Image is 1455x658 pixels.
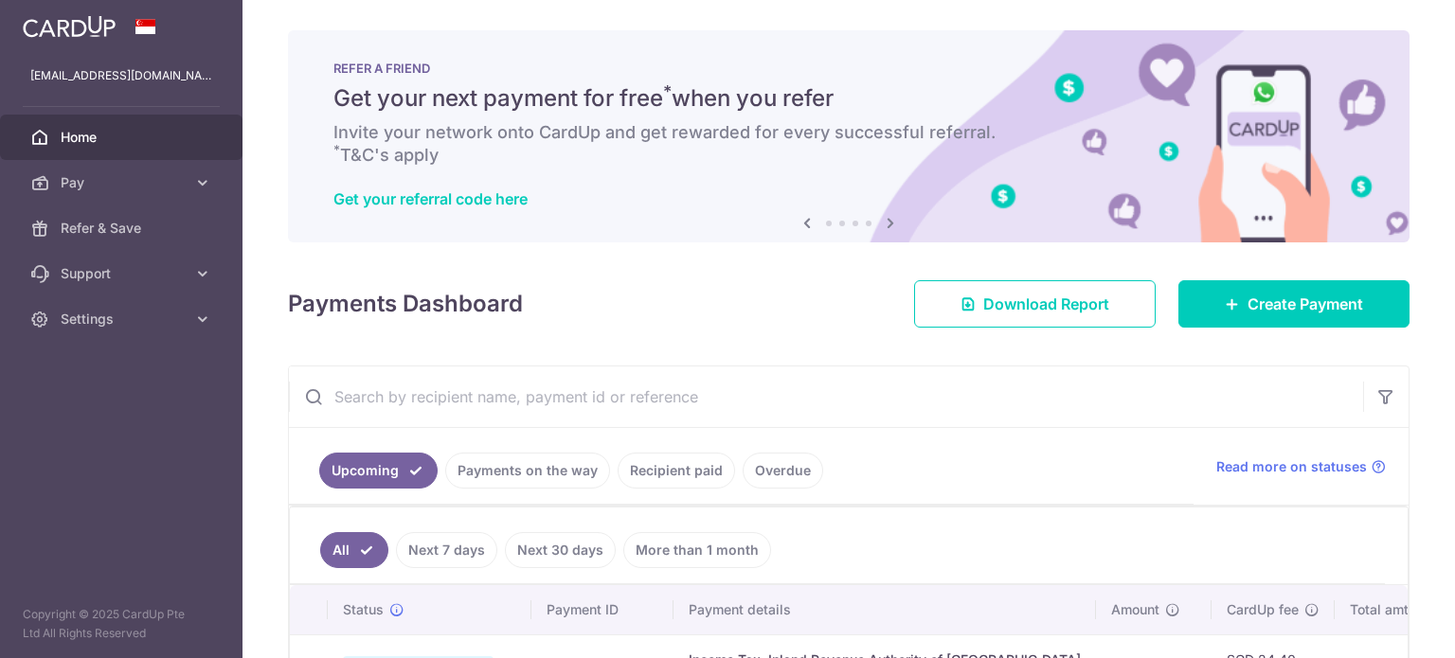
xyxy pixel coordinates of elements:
a: Upcoming [319,453,438,489]
a: Overdue [743,453,823,489]
span: Pay [61,173,186,192]
a: Next 30 days [505,532,616,568]
a: Recipient paid [618,453,735,489]
input: Search by recipient name, payment id or reference [289,366,1363,427]
a: Download Report [914,280,1156,328]
h4: Payments Dashboard [288,287,523,321]
a: Payments on the way [445,453,610,489]
img: CardUp [23,15,116,38]
h5: Get your next payment for free when you refer [333,83,1364,114]
a: Get your referral code here [333,189,528,208]
span: Status [343,600,384,619]
p: [EMAIL_ADDRESS][DOMAIN_NAME] [30,66,212,85]
span: Amount [1111,600,1159,619]
h6: Invite your network onto CardUp and get rewarded for every successful referral. T&C's apply [333,121,1364,167]
span: Total amt. [1350,600,1412,619]
span: Create Payment [1248,293,1363,315]
a: Read more on statuses [1216,457,1386,476]
span: Download Report [983,293,1109,315]
iframe: Opens a widget where you can find more information [1334,601,1436,649]
p: REFER A FRIEND [333,61,1364,76]
span: Refer & Save [61,219,186,238]
a: Create Payment [1178,280,1410,328]
span: Home [61,128,186,147]
span: Settings [61,310,186,329]
th: Payment details [674,585,1096,634]
a: Next 7 days [396,532,497,568]
span: Read more on statuses [1216,457,1367,476]
img: RAF banner [288,30,1410,242]
a: All [320,532,388,568]
a: More than 1 month [623,532,771,568]
th: Payment ID [531,585,674,634]
span: CardUp fee [1227,600,1299,619]
span: Support [61,264,186,283]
